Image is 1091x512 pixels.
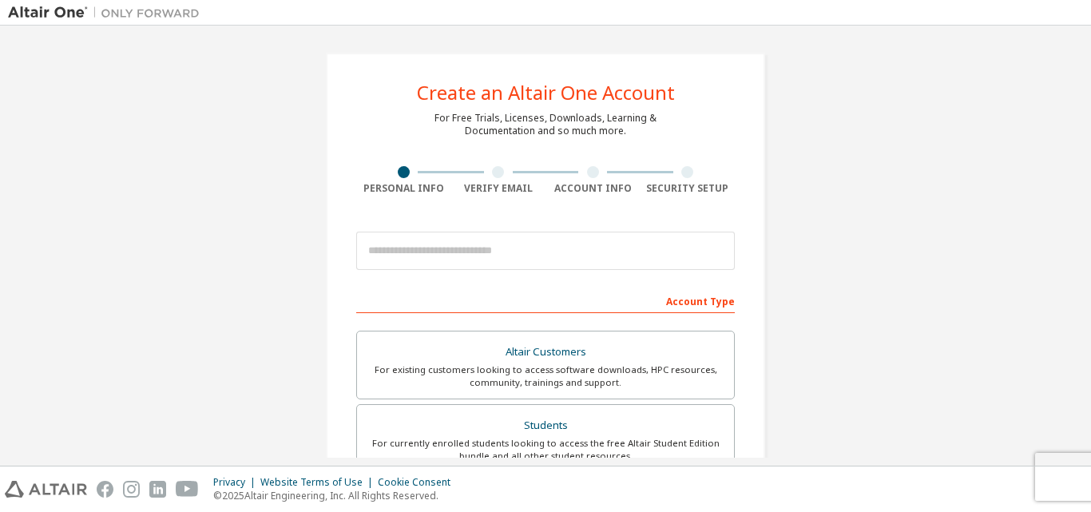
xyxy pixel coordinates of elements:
[356,182,451,195] div: Personal Info
[97,481,113,498] img: facebook.svg
[260,476,378,489] div: Website Terms of Use
[434,112,657,137] div: For Free Trials, Licenses, Downloads, Learning & Documentation and so much more.
[367,415,724,437] div: Students
[213,489,460,502] p: © 2025 Altair Engineering, Inc. All Rights Reserved.
[149,481,166,498] img: linkedin.svg
[367,437,724,462] div: For currently enrolled students looking to access the free Altair Student Edition bundle and all ...
[176,481,199,498] img: youtube.svg
[367,341,724,363] div: Altair Customers
[5,481,87,498] img: altair_logo.svg
[213,476,260,489] div: Privacy
[356,288,735,313] div: Account Type
[545,182,641,195] div: Account Info
[417,83,675,102] div: Create an Altair One Account
[641,182,736,195] div: Security Setup
[123,481,140,498] img: instagram.svg
[451,182,546,195] div: Verify Email
[367,363,724,389] div: For existing customers looking to access software downloads, HPC resources, community, trainings ...
[8,5,208,21] img: Altair One
[378,476,460,489] div: Cookie Consent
